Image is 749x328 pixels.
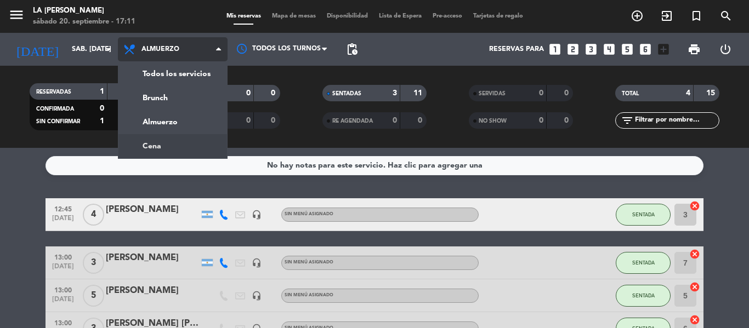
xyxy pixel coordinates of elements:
[632,292,655,298] span: SENTADA
[686,89,690,97] strong: 4
[285,260,333,264] span: Sin menú asignado
[36,89,71,95] span: RESERVADAS
[689,314,700,325] i: cancel
[33,5,135,16] div: LA [PERSON_NAME]
[100,105,104,112] strong: 0
[616,204,671,226] button: SENTADA
[321,13,373,19] span: Disponibilidad
[33,16,135,27] div: sábado 20. septiembre - 17:11
[632,260,655,266] span: SENTADA
[689,200,700,211] i: cancel
[539,117,543,124] strong: 0
[285,212,333,216] span: Sin menú asignado
[479,91,506,96] span: SERVIDAS
[689,249,700,260] i: cancel
[118,86,227,110] a: Brunch
[584,42,598,56] i: looks_3
[427,13,468,19] span: Pre-acceso
[141,45,179,53] span: Almuerzo
[548,42,562,56] i: looks_one
[690,9,703,22] i: turned_in_not
[118,134,227,158] a: Cena
[468,13,529,19] span: Tarjetas de regalo
[271,89,277,97] strong: 0
[418,117,424,124] strong: 0
[83,204,104,226] span: 4
[246,117,251,124] strong: 0
[246,89,251,97] strong: 0
[49,283,77,296] span: 13:00
[83,252,104,274] span: 3
[631,9,644,22] i: add_circle_outline
[332,91,361,96] span: SENTADAS
[345,43,359,56] span: pending_actions
[266,13,321,19] span: Mapa de mesas
[706,89,717,97] strong: 15
[118,62,227,86] a: Todos los servicios
[271,117,277,124] strong: 0
[622,91,639,96] span: TOTAL
[489,45,544,53] span: Reservas para
[49,296,77,308] span: [DATE]
[620,42,634,56] i: looks_5
[49,263,77,275] span: [DATE]
[564,117,571,124] strong: 0
[100,117,104,125] strong: 1
[332,118,373,124] span: RE AGENDADA
[118,110,227,134] a: Almuerzo
[252,258,262,268] i: headset_mic
[616,285,671,307] button: SENTADA
[8,7,25,23] i: menu
[285,293,333,297] span: Sin menú asignado
[106,203,199,217] div: [PERSON_NAME]
[479,118,507,124] span: NO SHOW
[656,42,671,56] i: add_box
[252,291,262,301] i: headset_mic
[632,211,655,217] span: SENTADA
[688,43,701,56] span: print
[221,13,266,19] span: Mis reservas
[689,281,700,292] i: cancel
[83,285,104,307] span: 5
[102,43,115,56] i: arrow_drop_down
[719,43,732,56] i: power_settings_new
[719,9,733,22] i: search
[106,251,199,265] div: [PERSON_NAME]
[373,13,427,19] span: Lista de Espera
[49,202,77,215] span: 12:45
[710,33,741,66] div: LOG OUT
[106,284,199,298] div: [PERSON_NAME]
[8,7,25,27] button: menu
[100,88,104,95] strong: 1
[49,250,77,263] span: 13:00
[660,9,673,22] i: exit_to_app
[539,89,543,97] strong: 0
[36,119,80,124] span: SIN CONFIRMAR
[602,42,616,56] i: looks_4
[36,106,74,112] span: CONFIRMADA
[393,89,397,97] strong: 3
[49,215,77,227] span: [DATE]
[8,37,66,61] i: [DATE]
[566,42,580,56] i: looks_two
[564,89,571,97] strong: 0
[413,89,424,97] strong: 11
[621,114,634,127] i: filter_list
[638,42,652,56] i: looks_6
[616,252,671,274] button: SENTADA
[634,114,719,126] input: Filtrar por nombre...
[393,117,397,124] strong: 0
[267,159,483,172] div: No hay notas para este servicio. Haz clic para agregar una
[252,210,262,220] i: headset_mic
